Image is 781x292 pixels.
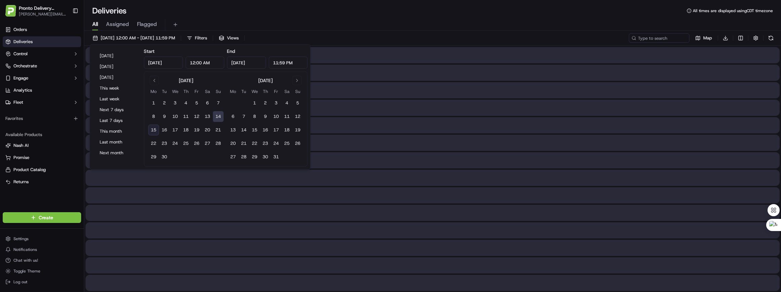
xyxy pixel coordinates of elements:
button: 7 [238,111,249,122]
span: Filters [195,35,207,41]
button: 13 [202,111,213,122]
button: Fleet [3,97,81,108]
span: Control [13,51,28,57]
div: 📗 [7,98,12,104]
button: [DATE] [97,62,137,71]
button: [DATE] [97,51,137,61]
span: Orchestrate [13,63,37,69]
span: Flagged [137,20,157,28]
th: Sunday [213,88,224,95]
button: 21 [213,125,224,135]
button: Refresh [766,33,776,43]
button: 28 [238,152,249,162]
button: Go to previous month [149,76,159,85]
span: Engage [13,75,28,81]
span: Pylon [67,114,81,119]
button: 26 [191,138,202,149]
input: Got a question? Start typing here... [18,43,121,51]
th: Monday [148,88,159,95]
div: Favorites [3,113,81,124]
span: Notifications [13,247,37,252]
button: 7 [213,98,224,108]
button: 6 [202,98,213,108]
button: 16 [260,125,271,135]
button: Start new chat [114,66,123,74]
th: Friday [191,88,202,95]
button: 2 [260,98,271,108]
th: Wednesday [170,88,180,95]
span: All [92,20,98,28]
button: 3 [170,98,180,108]
button: 26 [292,138,303,149]
button: [PERSON_NAME][EMAIL_ADDRESS][PERSON_NAME][DOMAIN_NAME] [19,11,67,17]
button: Product Catalog [3,164,81,175]
button: 11 [281,111,292,122]
button: Filters [184,33,210,43]
button: Next month [97,148,137,158]
button: Control [3,48,81,59]
button: 29 [148,152,159,162]
button: 17 [271,125,281,135]
button: 9 [260,111,271,122]
th: Sunday [292,88,303,95]
span: API Documentation [64,98,108,104]
button: 13 [228,125,238,135]
div: We're available if you need us! [23,71,85,76]
div: [DATE] [258,77,273,84]
button: 31 [271,152,281,162]
button: 15 [148,125,159,135]
button: 18 [281,125,292,135]
button: 4 [180,98,191,108]
span: Views [227,35,239,41]
th: Friday [271,88,281,95]
th: Saturday [202,88,213,95]
a: Product Catalog [5,167,78,173]
button: 10 [170,111,180,122]
label: End [227,48,235,54]
button: 12 [292,111,303,122]
a: 📗Knowledge Base [4,95,54,107]
button: 1 [148,98,159,108]
a: Returns [5,179,78,185]
button: Settings [3,234,81,244]
button: 3 [271,98,281,108]
a: Nash AI [5,142,78,149]
th: Thursday [180,88,191,95]
button: Pronto Delivery ServicePronto Delivery Service[PERSON_NAME][EMAIL_ADDRESS][PERSON_NAME][DOMAIN_NAME] [3,3,70,19]
button: 11 [180,111,191,122]
button: Chat with us! [3,256,81,265]
button: Orchestrate [3,61,81,71]
th: Thursday [260,88,271,95]
span: Log out [13,279,27,285]
button: Last week [97,94,137,104]
button: 24 [271,138,281,149]
button: 14 [238,125,249,135]
a: Powered byPylon [47,114,81,119]
span: Fleet [13,99,23,105]
button: 1 [249,98,260,108]
img: 1736555255976-a54dd68f-1ca7-489b-9aae-adbdc363a1c4 [7,64,19,76]
button: 30 [260,152,271,162]
input: Type to search [629,33,689,43]
button: 12 [191,111,202,122]
button: Toggle Theme [3,266,81,276]
button: Map [692,33,715,43]
button: [DATE] 12:00 AM - [DATE] 11:59 PM [90,33,178,43]
button: Last 7 days [97,116,137,125]
img: Pronto Delivery Service [5,5,16,16]
button: 24 [170,138,180,149]
button: 19 [292,125,303,135]
button: 27 [228,152,238,162]
button: 23 [159,138,170,149]
button: 6 [228,111,238,122]
button: Engage [3,73,81,84]
input: Time [185,57,225,69]
th: Saturday [281,88,292,95]
span: All times are displayed using CDT timezone [693,8,773,13]
button: 2 [159,98,170,108]
button: Last month [97,137,137,147]
span: Pronto Delivery Service [19,5,67,11]
button: Log out [3,277,81,287]
span: Toggle Theme [13,268,40,274]
span: Nash AI [13,142,29,149]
